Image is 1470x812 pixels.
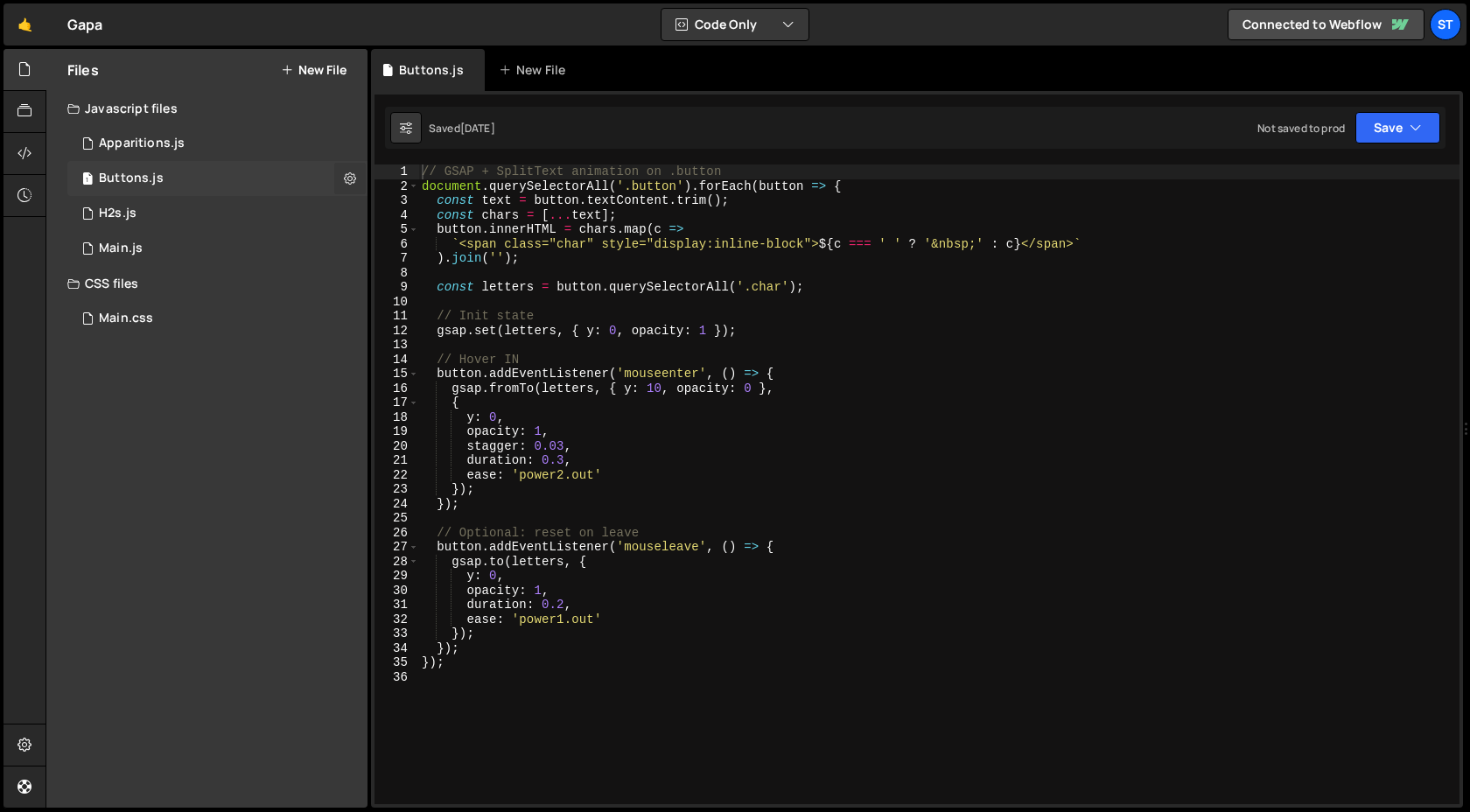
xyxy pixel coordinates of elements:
a: St [1430,9,1461,40]
button: New File [281,63,346,77]
div: 17 [374,395,419,410]
div: 33 [374,626,419,641]
div: 20 [374,439,419,454]
div: 10 [374,295,419,310]
div: 32 [374,612,419,627]
div: 3 [374,193,419,208]
div: 24 [374,497,419,512]
div: 12 [374,324,419,339]
div: 35 [374,655,419,670]
div: 16294/44006.js [67,126,367,161]
div: Gapa [67,14,103,35]
div: Not saved to prod [1257,121,1345,136]
div: 6 [374,237,419,252]
div: 18 [374,410,419,425]
div: 14 [374,353,419,367]
div: Main.js [99,241,143,256]
a: Connected to Webflow [1228,9,1424,40]
div: 2 [374,179,419,194]
div: 25 [374,511,419,526]
div: New File [499,61,572,79]
div: 27 [374,540,419,555]
div: 29 [374,569,419,584]
div: 16294/43990.css [67,301,367,336]
div: Buttons.js [399,61,464,79]
div: 9 [374,280,419,295]
div: 5 [374,222,419,237]
div: [DATE] [460,121,495,136]
div: 1 [374,164,419,179]
div: 34 [374,641,419,656]
div: 21 [374,453,419,468]
div: 13 [374,338,419,353]
div: H2s.js [99,206,136,221]
button: Save [1355,112,1440,143]
div: Javascript files [46,91,367,126]
div: 36 [374,670,419,685]
div: 11 [374,309,419,324]
div: 7 [374,251,419,266]
div: 16294/44004.js [67,161,367,196]
div: 22 [374,468,419,483]
div: 16294/43985.js [67,231,367,266]
div: Main.css [99,311,153,326]
div: 30 [374,584,419,598]
div: Apparitions.js [99,136,185,151]
div: 15 [374,367,419,381]
div: 31 [374,598,419,612]
div: Saved [429,121,495,136]
div: 16294/44005.js [67,196,367,231]
div: 19 [374,424,419,439]
button: Code Only [661,9,808,40]
div: CSS files [46,266,367,301]
span: 1 [82,173,93,187]
div: Buttons.js [99,171,164,186]
div: 8 [374,266,419,281]
div: 4 [374,208,419,223]
div: 26 [374,526,419,541]
div: 23 [374,482,419,497]
div: 28 [374,555,419,570]
div: 16 [374,381,419,396]
a: 🤙 [3,3,46,45]
h2: Files [67,60,99,80]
